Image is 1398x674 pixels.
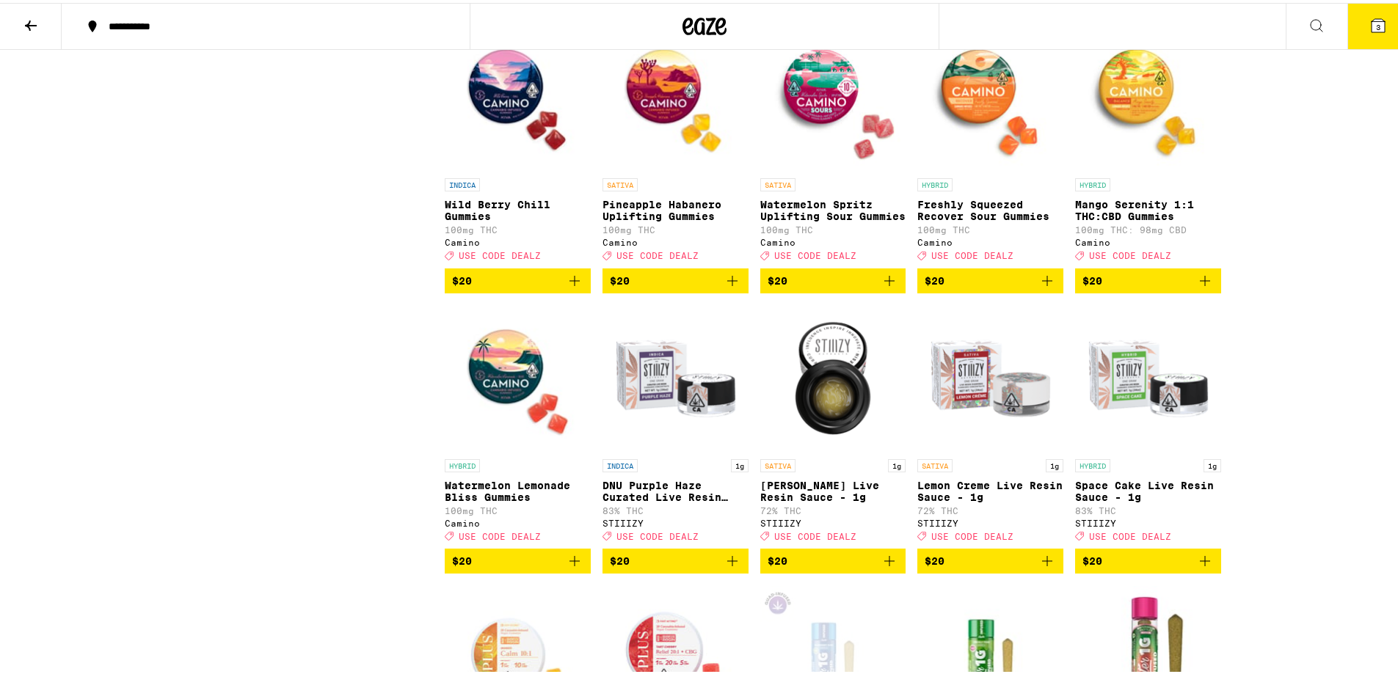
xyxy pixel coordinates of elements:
[917,503,1063,513] p: 72% THC
[1075,222,1221,232] p: 100mg THC: 98mg CBD
[760,265,906,290] button: Add to bag
[445,477,591,500] p: Watermelon Lemonade Bliss Gummies
[1075,235,1221,244] div: Camino
[917,302,1063,449] img: STIIIZY - Lemon Creme Live Resin Sauce - 1g
[760,302,906,449] img: STIIIZY - Berry Sundae Live Resin Sauce - 1g
[917,21,1063,265] a: Open page for Freshly Squeezed Recover Sour Gummies from Camino
[1075,516,1221,525] div: STIIIZY
[917,477,1063,500] p: Lemon Creme Live Resin Sauce - 1g
[445,175,480,188] p: INDICA
[602,546,749,571] button: Add to bag
[1075,546,1221,571] button: Add to bag
[1075,456,1110,469] p: HYBRID
[760,546,906,571] button: Add to bag
[1075,21,1221,168] img: Camino - Mango Serenity 1:1 THC:CBD Gummies
[917,21,1063,168] img: Camino - Freshly Squeezed Recover Sour Gummies
[931,249,1013,258] span: USE CODE DEALZ
[445,265,591,290] button: Add to bag
[1075,196,1221,219] p: Mango Serenity 1:1 THC:CBD Gummies
[459,249,541,258] span: USE CODE DEALZ
[445,21,591,168] img: Camino - Wild Berry Chill Gummies
[1075,302,1221,449] img: STIIIZY - Space Cake Live Resin Sauce - 1g
[445,516,591,525] div: Camino
[1204,456,1221,469] p: 1g
[602,456,638,469] p: INDICA
[602,477,749,500] p: DNU Purple Haze Curated Live Resin Sauce - 1g
[602,21,749,168] img: Camino - Pineapple Habanero Uplifting Gummies
[760,302,906,546] a: Open page for Berry Sundae Live Resin Sauce - 1g from STIIIZY
[760,456,796,469] p: SATIVA
[602,302,749,449] img: STIIIZY - DNU Purple Haze Curated Live Resin Sauce - 1g
[616,529,699,538] span: USE CODE DEALZ
[917,222,1063,232] p: 100mg THC
[731,456,749,469] p: 1g
[445,456,480,469] p: HYBRID
[445,196,591,219] p: Wild Berry Chill Gummies
[445,546,591,571] button: Add to bag
[917,265,1063,290] button: Add to bag
[925,552,944,564] span: $20
[1075,477,1221,500] p: Space Cake Live Resin Sauce - 1g
[774,249,856,258] span: USE CODE DEALZ
[602,222,749,232] p: 100mg THC
[459,529,541,538] span: USE CODE DEALZ
[1376,20,1380,29] span: 3
[445,21,591,265] a: Open page for Wild Berry Chill Gummies from Camino
[1075,21,1221,265] a: Open page for Mango Serenity 1:1 THC:CBD Gummies from Camino
[888,456,906,469] p: 1g
[1082,552,1102,564] span: $20
[616,249,699,258] span: USE CODE DEALZ
[602,196,749,219] p: Pineapple Habanero Uplifting Gummies
[445,302,591,449] img: Camino - Watermelon Lemonade Bliss Gummies
[917,302,1063,546] a: Open page for Lemon Creme Live Resin Sauce - 1g from STIIIZY
[760,175,796,188] p: SATIVA
[610,272,630,284] span: $20
[1089,249,1171,258] span: USE CODE DEALZ
[760,21,906,168] img: Camino - Watermelon Spritz Uplifting Sour Gummies
[610,552,630,564] span: $20
[760,477,906,500] p: [PERSON_NAME] Live Resin Sauce - 1g
[917,175,953,188] p: HYBRID
[917,516,1063,525] div: STIIIZY
[760,516,906,525] div: STIIIZY
[1075,265,1221,290] button: Add to bag
[445,302,591,546] a: Open page for Watermelon Lemonade Bliss Gummies from Camino
[774,529,856,538] span: USE CODE DEALZ
[445,235,591,244] div: Camino
[1046,456,1063,469] p: 1g
[602,516,749,525] div: STIIIZY
[602,503,749,513] p: 83% THC
[760,196,906,219] p: Watermelon Spritz Uplifting Sour Gummies
[445,503,591,513] p: 100mg THC
[917,546,1063,571] button: Add to bag
[760,21,906,265] a: Open page for Watermelon Spritz Uplifting Sour Gummies from Camino
[917,235,1063,244] div: Camino
[452,552,472,564] span: $20
[917,456,953,469] p: SATIVA
[602,302,749,546] a: Open page for DNU Purple Haze Curated Live Resin Sauce - 1g from STIIIZY
[1089,529,1171,538] span: USE CODE DEALZ
[1075,302,1221,546] a: Open page for Space Cake Live Resin Sauce - 1g from STIIIZY
[1082,272,1102,284] span: $20
[760,222,906,232] p: 100mg THC
[602,265,749,290] button: Add to bag
[768,552,787,564] span: $20
[1075,503,1221,513] p: 83% THC
[602,175,638,188] p: SATIVA
[917,196,1063,219] p: Freshly Squeezed Recover Sour Gummies
[452,272,472,284] span: $20
[602,21,749,265] a: Open page for Pineapple Habanero Uplifting Gummies from Camino
[760,235,906,244] div: Camino
[931,529,1013,538] span: USE CODE DEALZ
[602,235,749,244] div: Camino
[768,272,787,284] span: $20
[445,222,591,232] p: 100mg THC
[760,503,906,513] p: 72% THC
[925,272,944,284] span: $20
[9,10,106,22] span: Hi. Need any help?
[1075,175,1110,188] p: HYBRID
